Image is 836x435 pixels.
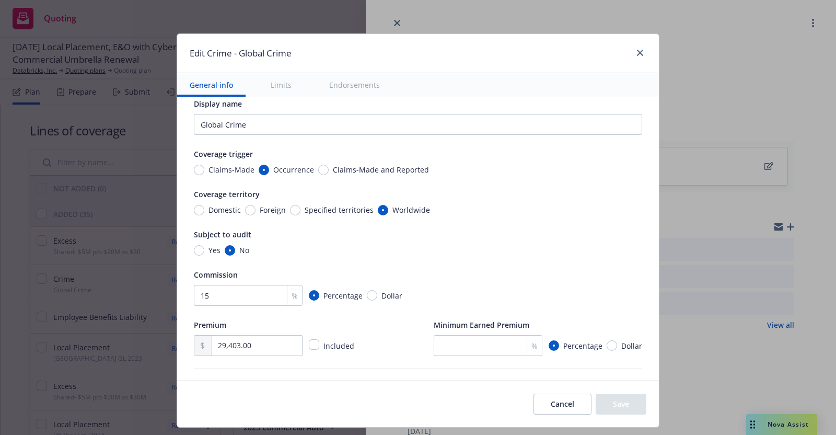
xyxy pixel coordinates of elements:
[194,230,251,239] span: Subject to audit
[549,340,559,351] input: Percentage
[323,341,354,351] span: Included
[323,290,363,301] span: Percentage
[258,73,304,97] button: Limits
[194,165,204,175] input: Claims-Made
[177,73,246,97] button: General info
[208,245,220,256] span: Yes
[563,340,602,351] span: Percentage
[607,340,617,351] input: Dollar
[333,164,429,175] span: Claims-Made and Reported
[194,149,253,159] span: Coverage trigger
[194,320,226,330] span: Premium
[212,336,302,356] input: 0.00
[634,47,646,59] a: close
[194,189,260,199] span: Coverage territory
[378,205,388,215] input: Worldwide
[309,290,319,301] input: Percentage
[273,164,314,175] span: Occurrence
[245,205,256,215] input: Foreign
[208,164,254,175] span: Claims-Made
[225,245,235,256] input: No
[318,165,329,175] input: Claims-Made and Reported
[381,290,402,301] span: Dollar
[208,204,241,215] span: Domestic
[260,204,286,215] span: Foreign
[259,165,269,175] input: Occurrence
[194,205,204,215] input: Domestic
[367,290,377,301] input: Dollar
[531,340,538,351] span: %
[533,394,591,415] button: Cancel
[190,47,292,60] h1: Edit Crime - Global Crime
[305,204,374,215] span: Specified territories
[292,290,298,301] span: %
[194,270,238,280] span: Commission
[392,204,430,215] span: Worldwide
[434,320,529,330] span: Minimum Earned Premium
[239,245,249,256] span: No
[317,73,392,97] button: Endorsements
[194,99,242,109] span: Display name
[194,245,204,256] input: Yes
[621,340,642,351] span: Dollar
[290,205,300,215] input: Specified territories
